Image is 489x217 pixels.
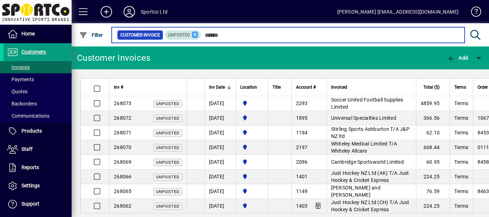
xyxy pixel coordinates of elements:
span: Payments [7,77,34,82]
td: 60.95 [416,155,450,169]
span: 2293 [296,100,308,106]
span: 1149 [296,188,308,194]
span: Support [21,201,39,207]
span: Terms [454,130,468,135]
td: 62.10 [416,125,450,140]
div: Sportco Ltd [141,6,168,18]
div: Inv # [114,83,182,91]
span: Sportco Ltd Warehouse [240,99,263,107]
button: Filter [77,29,105,41]
a: Knowledge Base [466,1,480,25]
a: Backorders [4,98,72,110]
span: 1401 [296,174,308,179]
a: Payments [4,73,72,85]
span: Invoices [7,64,30,70]
span: Terms [454,100,468,106]
span: 268070 [114,144,132,150]
span: Unposted [156,116,179,121]
span: Soccer United Football Supplies Limited [331,97,403,110]
span: Quotes [7,89,28,94]
span: Terms [454,115,468,121]
span: Unposted [156,102,179,106]
span: Staff [21,146,33,152]
span: 2096 [296,159,308,165]
span: Unposted [156,175,179,179]
span: Home [21,31,35,36]
td: [DATE] [204,184,236,199]
div: Customer Invoices [77,52,150,64]
div: Inv Date [209,83,231,91]
a: Staff [4,140,72,158]
span: Universal Specialties Limited [331,115,396,121]
span: Whiteley Medical Limited T/A Whiteley Allcare [331,141,397,154]
span: Stirling Sports Ashburton T/A J&P NZ ltd [331,126,410,139]
td: 76.59 [416,184,450,199]
span: Sportco Ltd Warehouse [240,129,263,137]
td: [DATE] [204,169,236,184]
span: Unposted [156,204,179,209]
td: 4859.95 [416,96,450,111]
span: Sportco Ltd Warehouse [240,114,263,122]
span: 1895 [296,115,308,121]
span: Terms [454,203,468,209]
span: 268062 [114,203,132,209]
span: 2197 [296,144,308,150]
span: Terms [454,159,468,165]
div: Total ($) [421,83,446,91]
div: Invoiced [331,83,412,91]
td: [DATE] [204,199,236,213]
div: Title [272,83,287,91]
a: Support [4,195,72,213]
span: Sportco Ltd Warehouse [240,158,263,166]
span: Title [272,83,281,91]
span: Account # [296,83,316,91]
span: Just Hockey NZ Ltd (AK) T/A Just Hockey & Cricket Express [331,170,409,183]
td: [DATE] [204,125,236,140]
span: Unposted [168,33,190,38]
td: 668.44 [416,140,450,155]
span: 1403 [296,203,308,209]
span: Settings [21,183,40,188]
a: Reports [4,159,72,177]
a: Home [4,25,72,43]
a: Products [4,122,72,140]
span: 268065 [114,188,132,194]
a: Settings [4,177,72,195]
span: Sportco Ltd Warehouse [240,202,263,210]
span: Unposted [156,131,179,135]
span: 268072 [114,115,132,121]
td: [DATE] [204,155,236,169]
span: Unposted [156,146,179,150]
span: [PERSON_NAME] and [PERSON_NAME] [331,185,381,198]
span: Products [21,128,42,134]
span: Customers [21,49,46,55]
span: Terms [454,144,468,150]
a: Invoices [4,61,72,73]
span: Sportco Ltd Warehouse [240,173,263,181]
span: Terms [454,188,468,194]
span: Backorders [7,101,37,107]
span: Invoiced [331,83,347,91]
td: [DATE] [204,111,236,125]
span: 268069 [114,159,132,165]
span: Unposted [156,160,179,165]
a: Quotes [4,85,72,98]
span: Communications [7,113,49,119]
td: 224.25 [416,169,450,184]
span: Cambridge Sportsworld Limited [331,159,404,165]
span: 268066 [114,174,132,179]
span: Add [446,55,468,61]
span: 268073 [114,100,132,106]
span: Terms [454,174,468,179]
span: Inv # [114,83,123,91]
span: 268071 [114,130,132,135]
span: Just Hockey NZ Ltd (CH) T/A Just Hockey & Cricket Express [331,199,410,212]
span: Unposted [156,189,179,194]
span: Sportco Ltd Warehouse [240,143,263,151]
div: Account # [296,83,322,91]
span: Inv Date [209,83,225,91]
td: 224.25 [416,199,450,213]
td: [DATE] [204,140,236,155]
mat-chip: Customer Invoice Status: Unposted [165,30,201,40]
div: Location [240,83,263,91]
